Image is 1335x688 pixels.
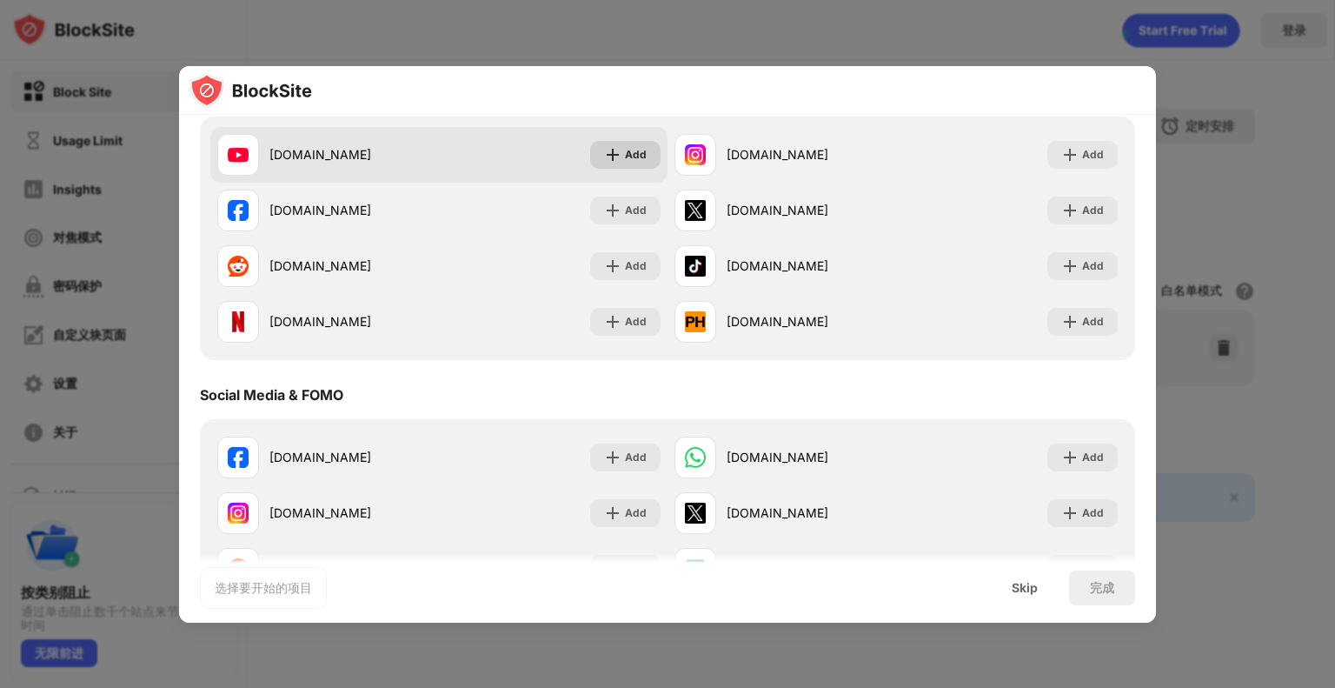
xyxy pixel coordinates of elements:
img: favicons [228,311,249,332]
div: [DOMAIN_NAME] [727,201,896,219]
div: Add [1082,449,1104,466]
div: Add [1082,202,1104,219]
img: logo-blocksite.svg [189,73,312,108]
img: favicons [228,200,249,221]
img: favicons [685,200,706,221]
img: favicons [228,144,249,165]
div: 选择要开始的项目 [215,579,312,597]
div: [DOMAIN_NAME] [727,312,896,331]
div: [DOMAIN_NAME] [727,448,896,466]
div: Add [625,257,647,275]
div: Social Media & FOMO [200,386,343,404]
div: Add [1082,504,1104,522]
div: Add [1082,313,1104,331]
div: [DOMAIN_NAME] [269,504,439,522]
img: favicons [228,256,249,277]
div: Add [1082,146,1104,164]
div: Add [625,449,647,466]
div: Add [625,313,647,331]
div: [DOMAIN_NAME] [269,145,439,164]
div: Skip [1012,581,1038,595]
div: [DOMAIN_NAME] [269,201,439,219]
img: favicons [685,144,706,165]
div: [DOMAIN_NAME] [269,257,439,275]
div: [DOMAIN_NAME] [269,448,439,466]
div: [DOMAIN_NAME] [727,257,896,275]
div: [DOMAIN_NAME] [727,504,896,522]
img: favicons [228,447,249,468]
img: favicons [685,447,706,468]
div: Add [625,202,647,219]
img: favicons [228,503,249,524]
img: favicons [685,256,706,277]
div: [DOMAIN_NAME] [727,145,896,164]
div: Add [1082,257,1104,275]
img: favicons [685,503,706,524]
div: 完成 [1090,581,1114,595]
div: [DOMAIN_NAME] [269,312,439,331]
div: Add [625,504,647,522]
img: favicons [685,311,706,332]
div: Add [625,146,647,164]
